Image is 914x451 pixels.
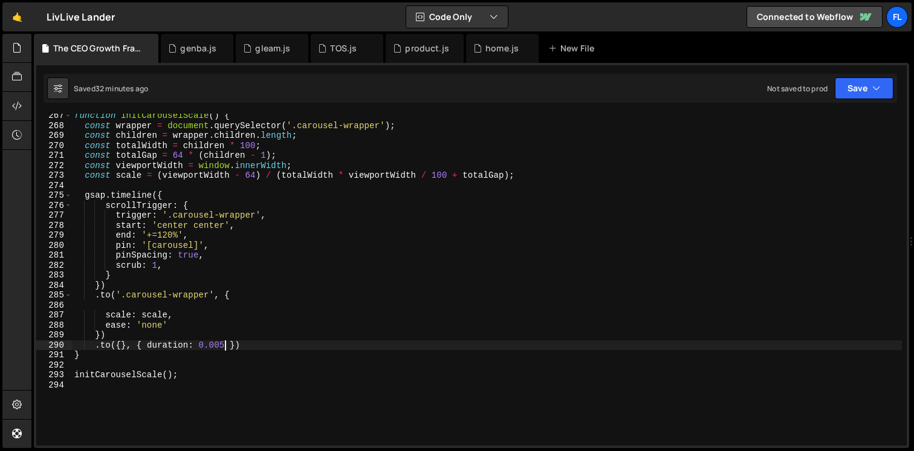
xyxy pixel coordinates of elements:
[36,141,72,151] div: 270
[36,370,72,380] div: 293
[36,360,72,371] div: 292
[36,230,72,241] div: 279
[36,221,72,231] div: 278
[2,2,32,31] a: 🤙
[36,270,72,281] div: 283
[255,42,290,54] div: gleam.js
[36,250,72,261] div: 281
[36,121,72,131] div: 268
[47,10,115,24] div: LivLive Lander
[36,340,72,351] div: 290
[36,300,72,311] div: 286
[74,83,148,94] div: Saved
[36,151,72,161] div: 271
[548,42,599,54] div: New File
[36,170,72,181] div: 273
[36,310,72,320] div: 287
[36,111,72,121] div: 267
[36,350,72,360] div: 291
[330,42,357,54] div: TOS.js
[36,281,72,291] div: 284
[36,131,72,141] div: 269
[36,210,72,221] div: 277
[405,42,449,54] div: product.js
[36,241,72,251] div: 280
[36,290,72,300] div: 285
[36,330,72,340] div: 289
[36,161,72,171] div: 272
[406,6,508,28] button: Code Only
[767,83,828,94] div: Not saved to prod
[36,201,72,211] div: 276
[485,42,519,54] div: home.js
[96,83,148,94] div: 32 minutes ago
[835,77,893,99] button: Save
[36,181,72,191] div: 274
[180,42,216,54] div: genba.js
[886,6,908,28] a: Fl
[36,320,72,331] div: 288
[36,190,72,201] div: 275
[747,6,883,28] a: Connected to Webflow
[36,261,72,271] div: 282
[36,380,72,391] div: 294
[53,42,144,54] div: The CEO Growth Framework.js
